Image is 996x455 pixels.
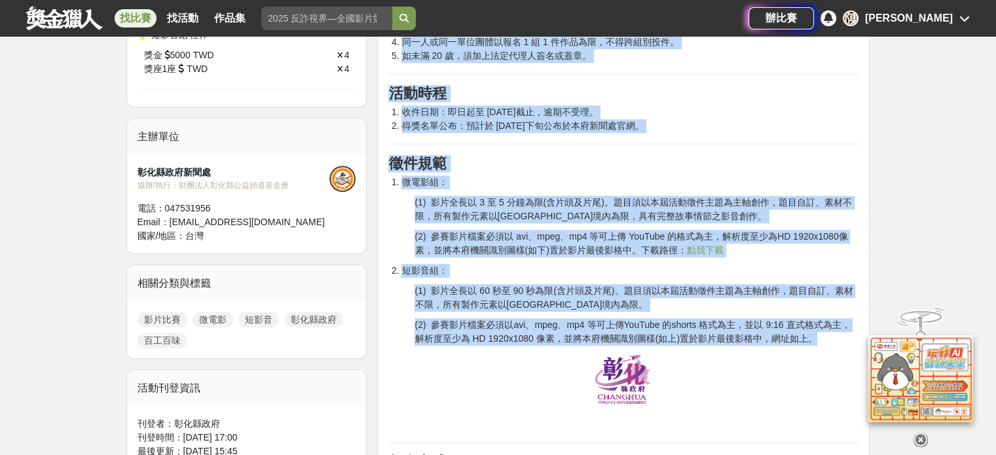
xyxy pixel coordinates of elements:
[865,10,953,26] div: [PERSON_NAME]
[115,9,157,27] a: 找比賽
[144,48,162,62] span: 獎金
[193,48,214,62] span: TWD
[388,85,446,101] strong: 活動時程
[209,9,251,27] a: 作品集
[127,265,367,302] div: 相關分類與標籤
[401,37,678,47] span: 同一人或同一單位團體以報名 1 組 1 件作品為限，不得跨組別投件。
[185,230,204,241] span: 台灣
[415,319,850,344] span: (2) 參賽影片檔案必須以avi、mpeg、mp4 等可上傳YouTube 的shorts 格式為主，並以 9:16 直式格式為主，解析度至少為 HD 1920x1080 像素，並將本府機關識別...
[401,50,591,61] span: 如未滿 20 歲，須加上法定代理人簽名或蓋章。
[138,215,330,229] div: Email： [EMAIL_ADDRESS][DOMAIN_NAME]
[127,118,367,155] div: 主辦單位
[138,417,356,431] div: 刊登者： 彰化縣政府
[162,9,204,27] a: 找活動
[401,177,447,187] span: 微電影組：
[127,370,367,407] div: 活動刊登資訊
[415,285,853,310] span: (1) 影片全長以 60 秒至 90 秒為限(含片頭及片尾)。題目須以本屆活動徵件主題為主軸創作，題目自訂、素材不限，所有製作元素以[GEOGRAPHIC_DATA]境內為限。
[595,354,654,408] img: 02116afa-852e-451c-9205-7fee971dac1b.png
[144,62,177,76] span: 獎座1座
[388,155,446,172] strong: 徵件規範
[138,179,330,191] div: 協辦/執行： 財團法人彰化縣公益頻道基金會
[187,62,208,76] span: TWD
[284,312,343,327] a: 彰化縣政府
[344,64,350,74] span: 4
[138,312,187,327] a: 影片比賽
[170,48,191,62] span: 5000
[401,265,447,276] span: 短影音組：
[138,202,330,215] div: 電話： 047531956
[401,107,598,117] span: 收件日期：即日起至 [DATE]截止，逾期不受理。
[138,333,187,348] a: 百工百味
[415,197,851,221] span: (1) 影片全長以 3 至 5 分鐘為限(含片頭及片尾)。題目須以本屆活動徵件主題為主軸創作，題目自訂、素材不限，所有製作元素以[GEOGRAPHIC_DATA]境內為限，具有完整故事情節之影音創作。
[238,312,279,327] a: 短影音
[415,231,847,255] span: (2) 參賽影片檔案必須以 avi、mpeg、mp4 等可上傳 YouTube 的格式為主，解析度至少為HD 1920x1080像素，並將本府機關識別圖樣(如下)置於影片最後影格中。下載路徑：
[261,7,392,30] input: 2025 反詐視界—全國影片競賽
[138,431,356,445] div: 刊登時間： [DATE] 17:00
[687,245,724,255] a: 點我下載
[401,120,644,131] span: 得獎名單公布：預計於 [DATE]下旬公布於本府新聞處官網。
[843,10,858,26] div: 陳
[138,230,186,241] span: 國家/地區：
[868,335,973,422] img: d2146d9a-e6f6-4337-9592-8cefde37ba6b.png
[193,312,233,327] a: 微電影
[344,50,350,60] span: 4
[748,7,814,29] a: 辦比賽
[138,166,330,179] div: 彰化縣政府新聞處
